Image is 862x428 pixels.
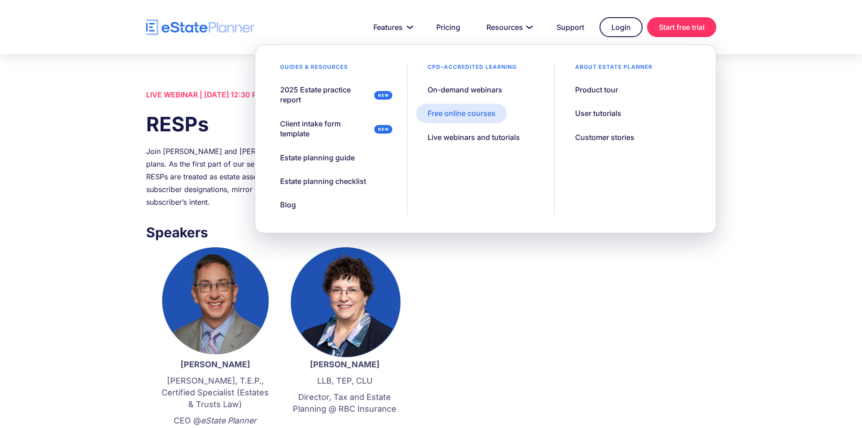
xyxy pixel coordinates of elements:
[546,18,595,36] a: Support
[146,19,255,35] a: home
[280,85,371,105] div: 2025 Estate practice report
[362,18,421,36] a: Features
[280,176,366,186] div: Estate planning checklist
[160,375,271,410] p: [PERSON_NAME], T.E.P., Certified Specialist (Estates & Trusts Law)
[564,128,646,147] a: Customer stories
[416,104,507,123] a: Free online courses
[160,415,271,427] p: CEO @
[269,148,366,167] a: Estate planning guide
[280,119,371,139] div: Client intake form template
[289,391,400,415] p: Director, Tax and Estate Planning @ RBC Insurance
[476,18,541,36] a: Resources
[269,114,398,144] a: Client intake form template
[428,132,520,142] div: Live webinars and tutorials
[280,200,296,210] div: Blog
[181,360,250,369] strong: [PERSON_NAME]
[269,63,359,76] div: Guides & resources
[575,132,634,142] div: Customer stories
[564,63,664,76] div: About estate planner
[416,63,528,76] div: CPD–accredited learning
[564,104,633,123] a: User tutorials
[425,18,471,36] a: Pricing
[146,145,414,208] div: Join [PERSON_NAME] and [PERSON_NAME] for a webinar on RESPs in estate plans. As the first part of...
[269,172,377,191] a: Estate planning checklist
[146,222,414,243] h3: Speakers
[600,17,643,37] a: Login
[146,110,414,138] h1: RESPs
[201,416,257,425] em: eState Planner
[280,153,355,163] div: Estate planning guide
[575,85,618,95] div: Product tour
[428,108,495,118] div: Free online courses
[564,80,629,99] a: Product tour
[575,108,621,118] div: User tutorials
[416,128,531,147] a: Live webinars and tutorials
[146,88,414,101] div: LIVE WEBINAR | [DATE] 12:30 PM ET, 9:30 AM PT
[428,85,502,95] div: On-demand webinars
[269,195,307,214] a: Blog
[289,375,400,387] p: LLB, TEP, CLU
[269,80,398,110] a: 2025 Estate practice report
[416,80,514,99] a: On-demand webinars
[310,360,380,369] strong: [PERSON_NAME]
[647,17,716,37] a: Start free trial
